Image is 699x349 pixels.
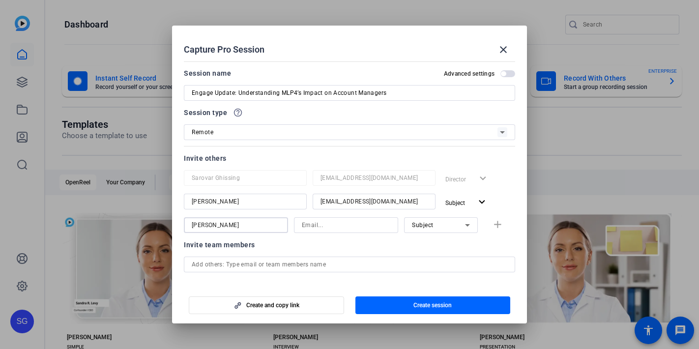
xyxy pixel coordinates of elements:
[476,196,488,208] mat-icon: expand_more
[497,44,509,56] mat-icon: close
[192,219,280,231] input: Name...
[413,301,452,309] span: Create session
[445,200,465,206] span: Subject
[184,67,231,79] div: Session name
[184,152,515,164] div: Invite others
[192,129,213,136] span: Remote
[192,259,507,270] input: Add others: Type email or team members name
[184,38,515,61] div: Capture Pro Session
[320,172,428,184] input: Email...
[192,196,299,207] input: Name...
[184,107,227,118] span: Session type
[233,108,243,117] mat-icon: help_outline
[184,239,515,251] div: Invite team members
[246,301,299,309] span: Create and copy link
[189,296,344,314] button: Create and copy link
[192,87,507,99] input: Enter Session Name
[320,196,428,207] input: Email...
[412,222,434,229] span: Subject
[302,219,390,231] input: Email...
[192,172,299,184] input: Name...
[444,70,495,78] h2: Advanced settings
[441,194,492,211] button: Subject
[355,296,511,314] button: Create session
